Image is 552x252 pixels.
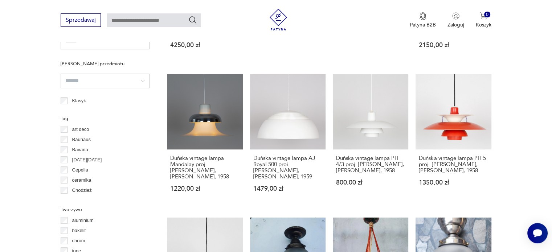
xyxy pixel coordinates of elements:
[72,166,88,174] p: Cepelia
[447,12,464,28] button: Zaloguj
[416,74,491,206] a: Duńska vintage lampa PH 5 proj. Poul Henningsen, Louis Poulsen, 1958Duńska vintage lampa PH 5 pro...
[188,16,197,24] button: Szukaj
[61,18,101,23] a: Sprzedawaj
[410,12,436,28] button: Patyna B2B
[447,21,464,28] p: Zaloguj
[336,155,405,174] h3: Duńska vintage lampa PH 4/3 proj. [PERSON_NAME], [PERSON_NAME], 1958
[484,12,490,18] div: 0
[267,9,289,30] img: Patyna - sklep z meblami i dekoracjami vintage
[333,74,408,206] a: Duńska vintage lampa PH 4/3 proj. Poul Henningsen, Louis Poulsen, 1958Duńska vintage lampa PH 4/3...
[72,146,88,154] p: Bavaria
[72,156,102,164] p: [DATE][DATE]
[476,12,491,28] button: 0Koszyk
[410,12,436,28] a: Ikona medaluPatyna B2B
[72,125,89,133] p: art deco
[72,186,92,194] p: Chodzież
[452,12,459,20] img: Ikonka użytkownika
[61,115,150,123] p: Tag
[253,186,322,192] p: 1479,00 zł
[419,12,426,20] img: Ikona medalu
[170,186,239,192] p: 1220,00 zł
[419,179,488,186] p: 1350,00 zł
[72,227,86,235] p: bakelit
[72,97,86,105] p: Klasyk
[253,36,322,42] p: 2650,00 zł
[336,36,405,42] p: 1900,00 zł
[61,60,150,68] p: [PERSON_NAME] przedmiotu
[170,42,239,48] p: 4250,00 zł
[61,13,101,27] button: Sprzedawaj
[476,21,491,28] p: Koszyk
[419,155,488,174] h3: Duńska vintage lampa PH 5 proj. [PERSON_NAME], [PERSON_NAME], 1958
[170,155,239,180] h3: Duńska vintage lampa Mandalay proj. [PERSON_NAME], [PERSON_NAME], 1958
[419,42,488,48] p: 2150,00 zł
[167,74,242,206] a: Duńska vintage lampa Mandalay proj. Andreas Hansen, Louis Poulsen, 1958Duńska vintage lampa Manda...
[336,179,405,186] p: 800,00 zł
[410,21,436,28] p: Patyna B2B
[72,197,90,205] p: Ćmielów
[480,12,487,20] img: Ikona koszyka
[72,176,91,184] p: ceramika
[250,74,326,206] a: Duńska vintage lampa AJ Royal 500 proi. Arne Jacobsen, Louis Poulsen, 1959Duńska vintage lampa AJ...
[72,136,91,144] p: Bauhaus
[72,216,94,224] p: aluminium
[61,206,150,214] p: Tworzywo
[72,237,85,245] p: chrom
[253,155,322,180] h3: Duńska vintage lampa AJ Royal 500 proi. [PERSON_NAME], [PERSON_NAME], 1959
[527,223,548,243] iframe: Smartsupp widget button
